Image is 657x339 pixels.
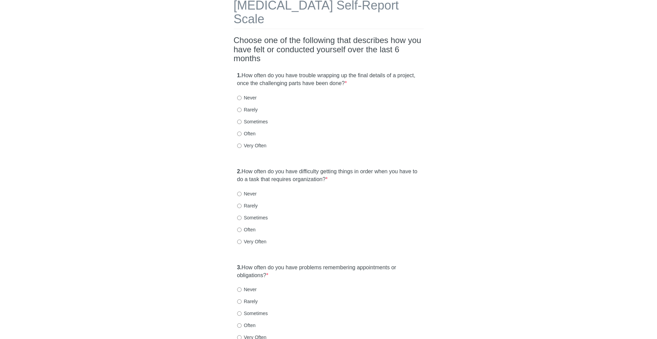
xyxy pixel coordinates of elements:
label: Never [237,190,257,197]
label: Rarely [237,106,258,113]
label: Sometimes [237,214,268,221]
strong: 1. [237,72,242,78]
input: Often [237,132,242,136]
label: Rarely [237,202,258,209]
input: Never [237,96,242,100]
label: Sometimes [237,118,268,125]
label: Often [237,130,256,137]
label: Often [237,226,256,233]
label: Very Often [237,142,267,149]
input: Rarely [237,299,242,304]
label: How often do you have difficulty getting things in order when you have to do a task that requires... [237,168,420,184]
input: Often [237,228,242,232]
input: Sometimes [237,311,242,316]
strong: 2. [237,168,242,174]
h2: Choose one of the following that describes how you have felt or conducted yourself over the last ... [234,36,424,63]
label: How often do you have trouble wrapping up the final details of a project, once the challenging pa... [237,72,420,87]
strong: 3. [237,265,242,270]
input: Sometimes [237,120,242,124]
input: Never [237,192,242,196]
label: Never [237,94,257,101]
label: Never [237,286,257,293]
label: Often [237,322,256,329]
input: Very Often [237,240,242,244]
input: Rarely [237,108,242,112]
label: Very Often [237,238,267,245]
input: Very Often [237,144,242,148]
input: Sometimes [237,216,242,220]
label: How often do you have problems remembering appointments or obligations? [237,264,420,280]
label: Sometimes [237,310,268,317]
input: Often [237,323,242,328]
input: Never [237,287,242,292]
label: Rarely [237,298,258,305]
input: Rarely [237,204,242,208]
